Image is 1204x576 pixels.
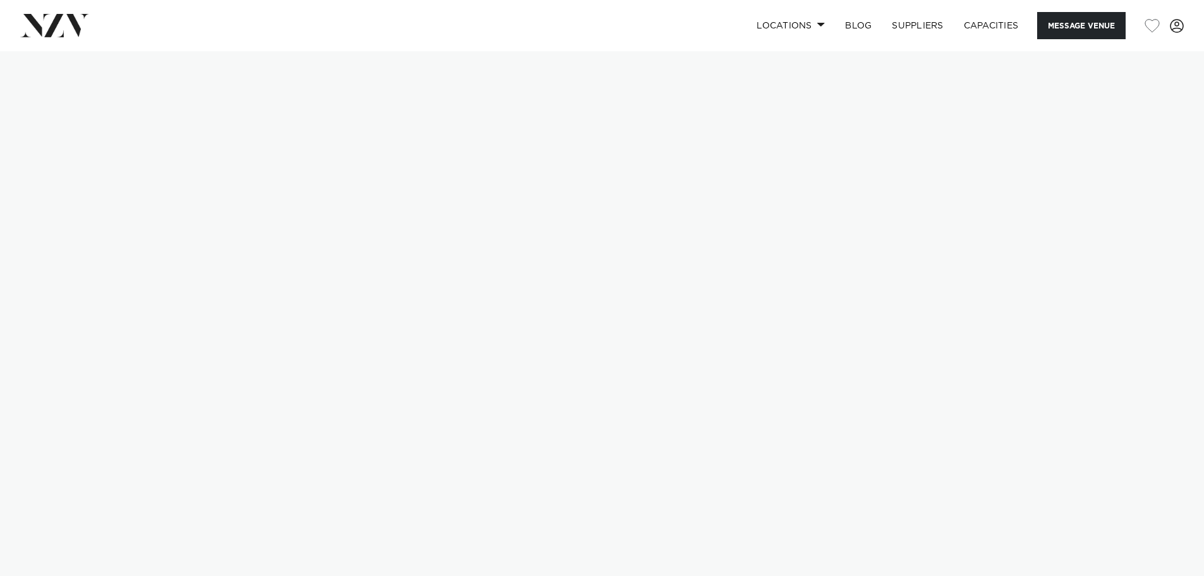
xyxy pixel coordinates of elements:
a: SUPPLIERS [882,12,953,39]
a: BLOG [835,12,882,39]
a: Capacities [954,12,1029,39]
img: nzv-logo.png [20,14,89,37]
a: Locations [746,12,835,39]
button: Message Venue [1037,12,1126,39]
